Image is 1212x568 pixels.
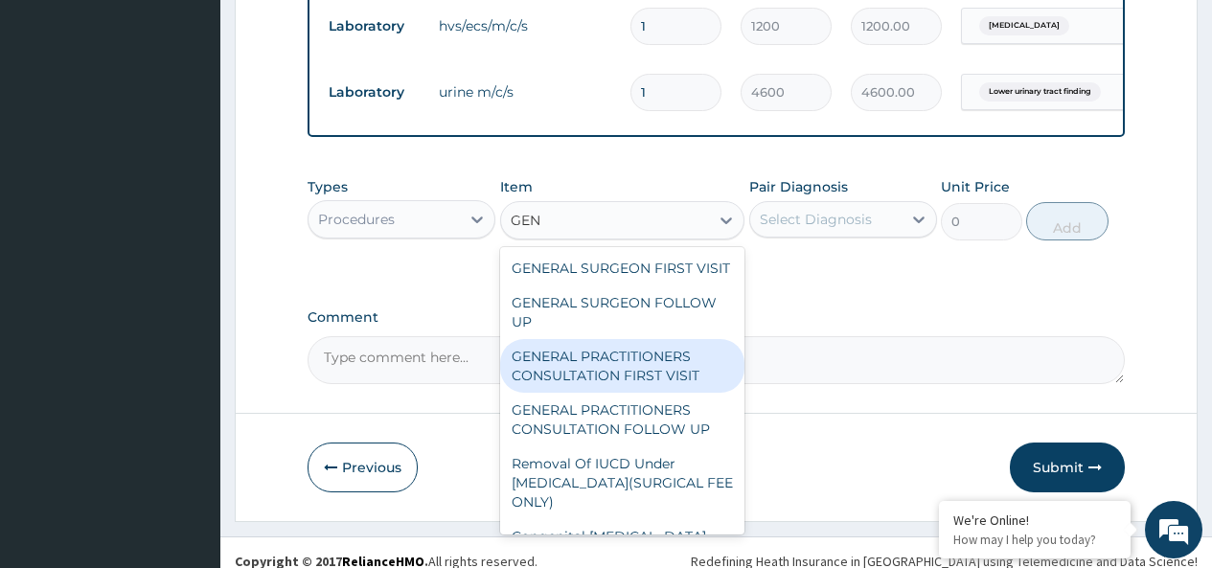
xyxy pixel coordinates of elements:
label: Comment [308,309,1125,326]
p: How may I help you today? [953,532,1116,548]
div: Removal Of IUCD Under [MEDICAL_DATA](SURGICAL FEE ONLY) [500,446,745,519]
div: GENERAL SURGEON FOLLOW UP [500,285,745,339]
span: We're online! [111,165,264,358]
td: urine m/c/s [429,73,621,111]
td: Laboratory [319,9,429,44]
div: GENERAL PRACTITIONERS CONSULTATION FIRST VISIT [500,339,745,393]
div: Chat with us now [100,107,322,132]
div: Procedures [318,210,395,229]
button: Submit [1010,443,1125,492]
textarea: Type your message and hit 'Enter' [10,371,365,438]
span: [MEDICAL_DATA] [979,16,1069,35]
img: d_794563401_company_1708531726252_794563401 [35,96,78,144]
div: GENERAL SURGEON FIRST VISIT [500,251,745,285]
span: Lower urinary tract finding [979,82,1101,102]
label: Unit Price [941,177,1010,196]
button: Previous [308,443,418,492]
td: hvs/ecs/m/c/s [429,7,621,45]
div: Minimize live chat window [314,10,360,56]
label: Item [500,177,533,196]
div: GENERAL PRACTITIONERS CONSULTATION FOLLOW UP [500,393,745,446]
div: We're Online! [953,511,1116,529]
label: Types [308,179,348,195]
div: Select Diagnosis [760,210,872,229]
button: Add [1026,202,1108,240]
td: Laboratory [319,75,429,110]
label: Pair Diagnosis [749,177,848,196]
